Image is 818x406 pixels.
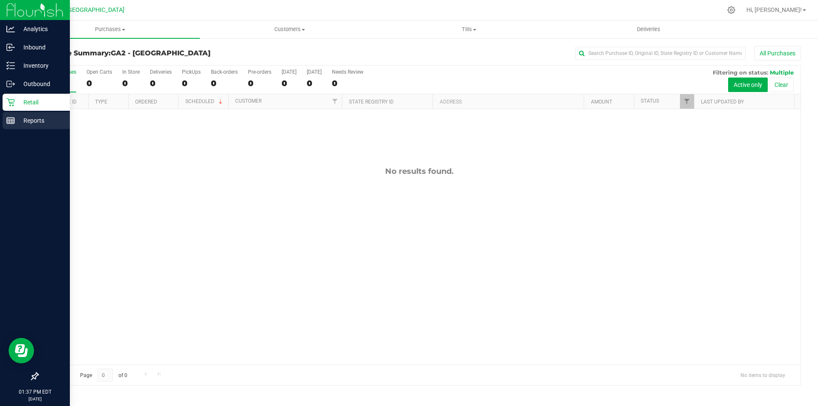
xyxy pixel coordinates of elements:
button: All Purchases [754,46,801,60]
a: Filter [680,94,694,109]
div: [DATE] [282,69,297,75]
div: 0 [307,78,322,88]
div: 0 [122,78,140,88]
span: GA2 - [GEOGRAPHIC_DATA] [49,6,124,14]
input: Search Purchase ID, Original ID, State Registry ID or Customer Name... [575,47,746,60]
span: Multiple [770,69,794,76]
div: Pre-orders [248,69,271,75]
th: Address [432,94,584,109]
div: Manage settings [726,6,737,14]
a: Ordered [135,99,157,105]
div: In Store [122,69,140,75]
div: 0 [332,78,363,88]
a: Scheduled [185,98,224,104]
inline-svg: Outbound [6,80,15,88]
inline-svg: Inventory [6,61,15,70]
div: [DATE] [307,69,322,75]
div: 0 [211,78,238,88]
inline-svg: Inbound [6,43,15,52]
button: Clear [769,78,794,92]
a: Last Updated By [701,99,744,105]
div: 0 [182,78,201,88]
div: No results found. [38,167,801,176]
h3: Purchase Summary: [37,49,292,57]
a: Amount [591,99,612,105]
div: Needs Review [332,69,363,75]
p: Outbound [15,79,66,89]
div: Back-orders [211,69,238,75]
p: Analytics [15,24,66,34]
span: GA2 - [GEOGRAPHIC_DATA] [111,49,210,57]
div: PickUps [182,69,201,75]
span: Filtering on status: [713,69,768,76]
div: 0 [282,78,297,88]
span: Tills [380,26,558,33]
p: Inbound [15,42,66,52]
p: 01:37 PM EDT [4,388,66,396]
div: Open Carts [86,69,112,75]
a: Status [641,98,659,104]
a: Customers [200,20,379,38]
a: Deliveries [559,20,738,38]
a: Purchases [20,20,200,38]
iframe: Resource center [9,338,34,363]
p: [DATE] [4,396,66,402]
a: State Registry ID [349,99,394,105]
a: Filter [328,94,342,109]
p: Inventory [15,60,66,71]
a: Customer [235,98,262,104]
inline-svg: Analytics [6,25,15,33]
span: No items to display [734,369,792,381]
inline-svg: Retail [6,98,15,107]
span: Page of 0 [73,369,134,382]
div: Deliveries [150,69,172,75]
span: Hi, [PERSON_NAME]! [746,6,802,13]
a: Tills [379,20,559,38]
a: Type [95,99,107,105]
div: 0 [150,78,172,88]
div: 0 [86,78,112,88]
span: Purchases [20,26,200,33]
p: Reports [15,115,66,126]
p: Retail [15,97,66,107]
span: Deliveries [625,26,672,33]
span: Customers [200,26,379,33]
button: Active only [728,78,768,92]
div: 0 [248,78,271,88]
inline-svg: Reports [6,116,15,125]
